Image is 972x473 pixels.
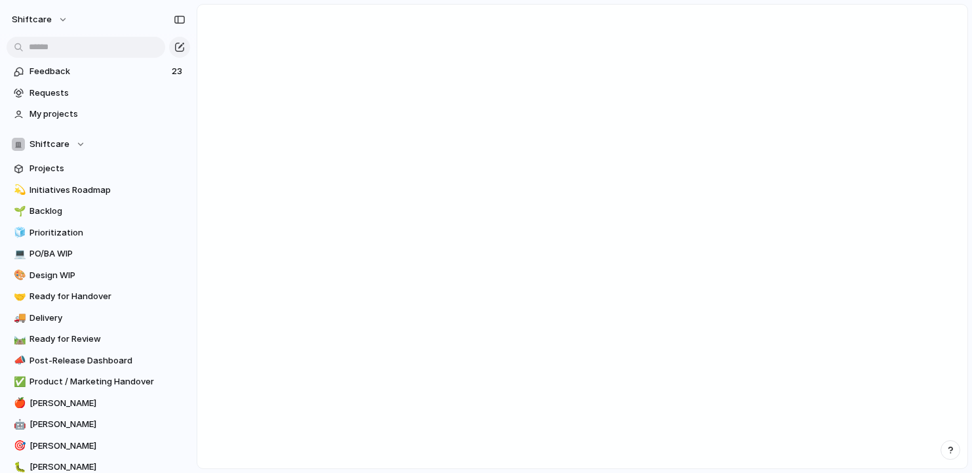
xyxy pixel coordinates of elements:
button: 🧊 [12,226,25,239]
button: 🎯 [12,440,25,453]
a: Requests [7,83,190,103]
span: Feedback [29,65,168,78]
a: 💻PO/BA WIP [7,244,190,264]
span: Product / Marketing Handover [29,375,185,388]
div: 🤝 [14,289,23,304]
button: 💫 [12,184,25,197]
div: 🍎 [14,396,23,411]
div: 🎨 [14,268,23,283]
a: 🤖[PERSON_NAME] [7,415,190,434]
a: Projects [7,159,190,178]
span: Delivery [29,312,185,325]
a: My projects [7,104,190,124]
a: 🍎[PERSON_NAME] [7,394,190,413]
button: 📣 [12,354,25,367]
span: Ready for Handover [29,290,185,303]
span: Post-Release Dashboard [29,354,185,367]
button: 🤝 [12,290,25,303]
a: 🎨Design WIP [7,266,190,285]
button: 🤖 [12,418,25,431]
div: 🧊 [14,225,23,240]
a: 🤝Ready for Handover [7,287,190,306]
span: Initiatives Roadmap [29,184,185,197]
button: 🌱 [12,205,25,218]
span: Requests [29,87,185,100]
div: 💫 [14,182,23,197]
span: 23 [172,65,185,78]
span: Backlog [29,205,185,218]
button: Shiftcare [7,134,190,154]
div: 🤖 [14,417,23,432]
a: 🎯[PERSON_NAME] [7,436,190,456]
button: 🛤️ [12,333,25,346]
button: ✅ [12,375,25,388]
span: shiftcare [12,13,52,26]
button: 🎨 [12,269,25,282]
button: 💻 [12,247,25,260]
div: 🌱 [14,204,23,219]
div: 🚚 [14,310,23,325]
div: 💻 [14,247,23,262]
span: PO/BA WIP [29,247,185,260]
a: 💫Initiatives Roadmap [7,180,190,200]
span: [PERSON_NAME] [29,440,185,453]
a: 🌱Backlog [7,201,190,221]
span: Ready for Review [29,333,185,346]
button: 🍎 [12,397,25,410]
button: shiftcare [6,9,75,30]
span: Prioritization [29,226,185,239]
div: 🎯 [14,438,23,453]
span: Shiftcare [29,138,69,151]
button: 🚚 [12,312,25,325]
span: [PERSON_NAME] [29,397,185,410]
span: Design WIP [29,269,185,282]
span: My projects [29,108,185,121]
a: Feedback23 [7,62,190,81]
span: Projects [29,162,185,175]
a: 🚚Delivery [7,308,190,328]
span: [PERSON_NAME] [29,418,185,431]
a: 🧊Prioritization [7,223,190,243]
a: ✅Product / Marketing Handover [7,372,190,392]
div: 🛤️ [14,332,23,347]
a: 🛤️Ready for Review [7,329,190,349]
div: ✅ [14,375,23,390]
div: 📣 [14,353,23,368]
a: 📣Post-Release Dashboard [7,351,190,371]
